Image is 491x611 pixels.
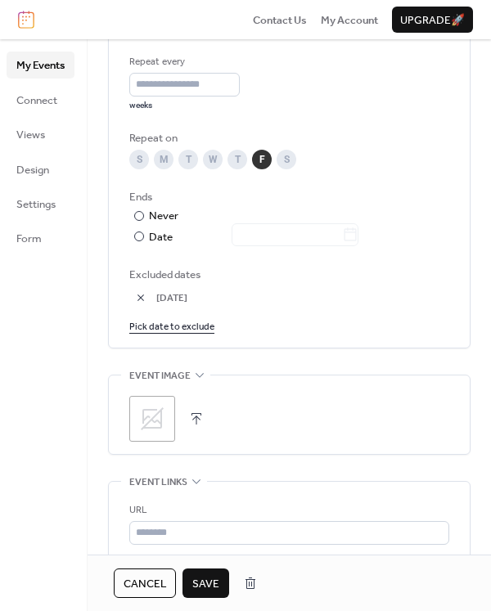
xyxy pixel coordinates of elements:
div: Repeat every [129,54,236,70]
div: Ends [129,189,446,205]
span: Design [16,162,49,178]
a: Form [7,225,74,251]
a: Design [7,156,74,182]
div: weeks [129,100,240,111]
a: Contact Us [253,11,307,28]
span: My Events [16,57,65,74]
span: Views [16,127,45,143]
span: Event links [129,474,187,491]
span: [DATE] [156,290,449,307]
div: M [154,150,173,169]
div: URL [129,502,446,519]
div: Date [149,228,358,246]
span: Save [192,576,219,592]
button: Save [182,568,229,598]
a: My Account [321,11,378,28]
span: Connect [16,92,57,109]
div: Repeat on [129,130,446,146]
a: Connect [7,87,74,113]
img: logo [18,11,34,29]
div: Never [149,208,179,224]
button: Cancel [114,568,176,598]
span: Pick date to exclude [129,319,214,335]
div: T [178,150,198,169]
div: W [203,150,223,169]
div: F [252,150,272,169]
span: My Account [321,12,378,29]
div: Text to display [129,553,446,569]
div: S [129,150,149,169]
span: Settings [16,196,56,213]
a: My Events [7,52,74,78]
div: T [227,150,247,169]
span: Cancel [124,576,166,592]
button: Upgrade🚀 [392,7,473,33]
a: Settings [7,191,74,217]
div: S [277,150,296,169]
span: Excluded dates [129,267,449,283]
span: Form [16,231,42,247]
div: ; [129,396,175,442]
span: Event image [129,368,191,384]
span: Upgrade 🚀 [400,12,465,29]
span: Contact Us [253,12,307,29]
a: Views [7,121,74,147]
